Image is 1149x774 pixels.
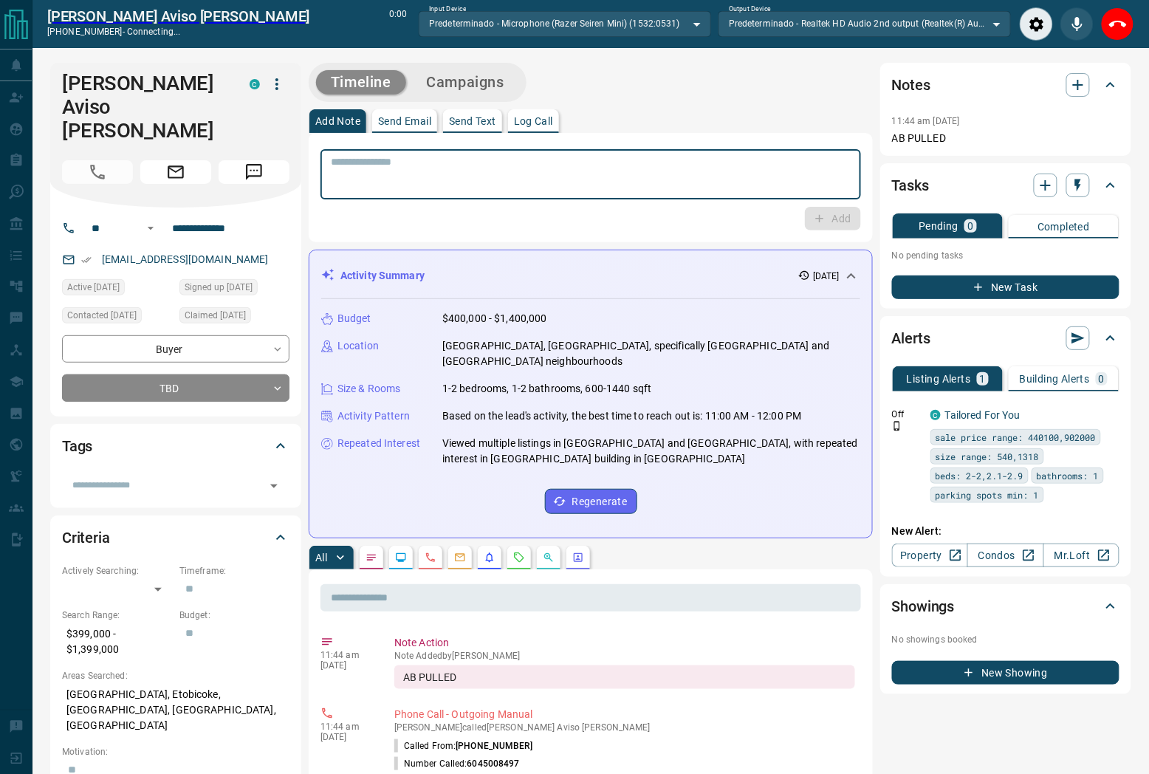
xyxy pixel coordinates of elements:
span: bathrooms: 1 [1037,468,1099,483]
svg: Calls [425,552,436,564]
button: Open [264,476,284,496]
p: Send Email [378,116,431,126]
svg: Emails [454,552,466,564]
p: [DATE] [320,660,372,671]
a: Property [892,544,968,567]
button: Regenerate [545,489,637,514]
span: [PHONE_NUMBER] [456,741,532,751]
div: Notes [892,67,1119,103]
div: Audio Settings [1020,7,1053,41]
h2: Notes [892,73,930,97]
span: beds: 2-2,2.1-2.9 [936,468,1023,483]
p: Add Note [315,116,360,126]
p: Size & Rooms [337,381,401,397]
p: [GEOGRAPHIC_DATA], [GEOGRAPHIC_DATA], specifically [GEOGRAPHIC_DATA] and [GEOGRAPHIC_DATA] neighb... [442,338,860,369]
span: Email [140,160,211,184]
div: condos.ca [250,79,260,89]
p: 1 [980,374,986,384]
p: Pending [919,221,958,231]
p: Note Added by [PERSON_NAME] [394,651,855,661]
svg: Email Verified [81,255,92,265]
p: [PHONE_NUMBER] - [47,25,310,38]
p: Budget: [179,609,289,622]
div: Tags [62,428,289,464]
svg: Lead Browsing Activity [395,552,407,564]
p: New Alert: [892,524,1119,539]
p: No showings booked [892,633,1119,646]
h2: Tags [62,434,92,458]
p: Log Call [514,116,553,126]
p: Viewed multiple listings in [GEOGRAPHIC_DATA] and [GEOGRAPHIC_DATA], with repeated interest in [G... [442,436,860,467]
label: Output Device [729,4,771,14]
span: Message [219,160,289,184]
a: [EMAIL_ADDRESS][DOMAIN_NAME] [102,253,269,265]
svg: Push Notification Only [892,421,902,431]
p: Areas Searched: [62,669,289,682]
p: Send Text [449,116,496,126]
div: Mute [1060,7,1094,41]
p: 1-2 bedrooms, 1-2 bathrooms, 600-1440 sqft [442,381,652,397]
p: [GEOGRAPHIC_DATA], Etobicoke, [GEOGRAPHIC_DATA], [GEOGRAPHIC_DATA], [GEOGRAPHIC_DATA] [62,682,289,738]
svg: Listing Alerts [484,552,495,564]
p: Based on the lead's activity, the best time to reach out is: 11:00 AM - 12:00 PM [442,408,802,424]
p: Motivation: [62,745,289,758]
div: Thu Oct 09 2025 [179,279,289,300]
p: AB PULLED [892,131,1119,146]
button: Open [142,219,160,237]
p: Phone Call - Outgoing Manual [394,707,855,722]
p: All [315,552,327,563]
div: Thu Oct 09 2025 [179,307,289,328]
p: Activity Pattern [337,408,410,424]
span: connecting... [127,27,180,37]
h1: [PERSON_NAME] Aviso [PERSON_NAME] [62,72,227,143]
p: Listing Alerts [907,374,971,384]
p: Timeframe: [179,564,289,578]
p: Number Called: [394,757,520,770]
p: Completed [1037,222,1090,232]
p: 11:44 am [320,650,372,660]
div: Thu Oct 09 2025 [62,307,172,328]
p: [DATE] [320,732,372,742]
svg: Agent Actions [572,552,584,564]
a: Tailored For You [945,409,1021,421]
span: parking spots min: 1 [936,487,1039,502]
div: Tasks [892,168,1119,203]
a: Mr.Loft [1043,544,1119,567]
svg: Opportunities [543,552,555,564]
span: 6045008497 [467,758,520,769]
p: Search Range: [62,609,172,622]
p: $400,000 - $1,400,000 [442,311,547,326]
p: Budget [337,311,371,326]
p: No pending tasks [892,244,1119,267]
p: Note Action [394,635,855,651]
div: condos.ca [930,410,941,420]
span: Contacted [DATE] [67,308,137,323]
h2: Criteria [62,526,110,549]
div: Showings [892,589,1119,624]
div: Predeterminado - Realtek HD Audio 2nd output (Realtek(R) Audio) [718,11,1011,36]
p: Actively Searching: [62,564,172,578]
div: TBD [62,374,289,402]
button: Timeline [316,70,406,95]
svg: Notes [366,552,377,564]
p: [DATE] [813,270,840,283]
p: 0 [1099,374,1105,384]
span: Active [DATE] [67,280,120,295]
h2: [PERSON_NAME] Aviso [PERSON_NAME] [47,7,310,25]
p: Activity Summary [340,268,425,284]
p: [PERSON_NAME] called [PERSON_NAME] Aviso [PERSON_NAME] [394,722,855,733]
span: Call [62,160,133,184]
div: End Call [1101,7,1134,41]
div: Criteria [62,520,289,555]
p: 11:44 am [320,722,372,732]
span: sale price range: 440100,902000 [936,430,1096,445]
button: Campaigns [412,70,519,95]
label: Input Device [429,4,467,14]
button: New Task [892,275,1119,299]
p: 0 [967,221,973,231]
svg: Requests [513,552,525,564]
div: Thu Oct 09 2025 [62,279,172,300]
p: 0:00 [389,7,407,41]
span: Signed up [DATE] [185,280,253,295]
p: Called From: [394,739,532,753]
